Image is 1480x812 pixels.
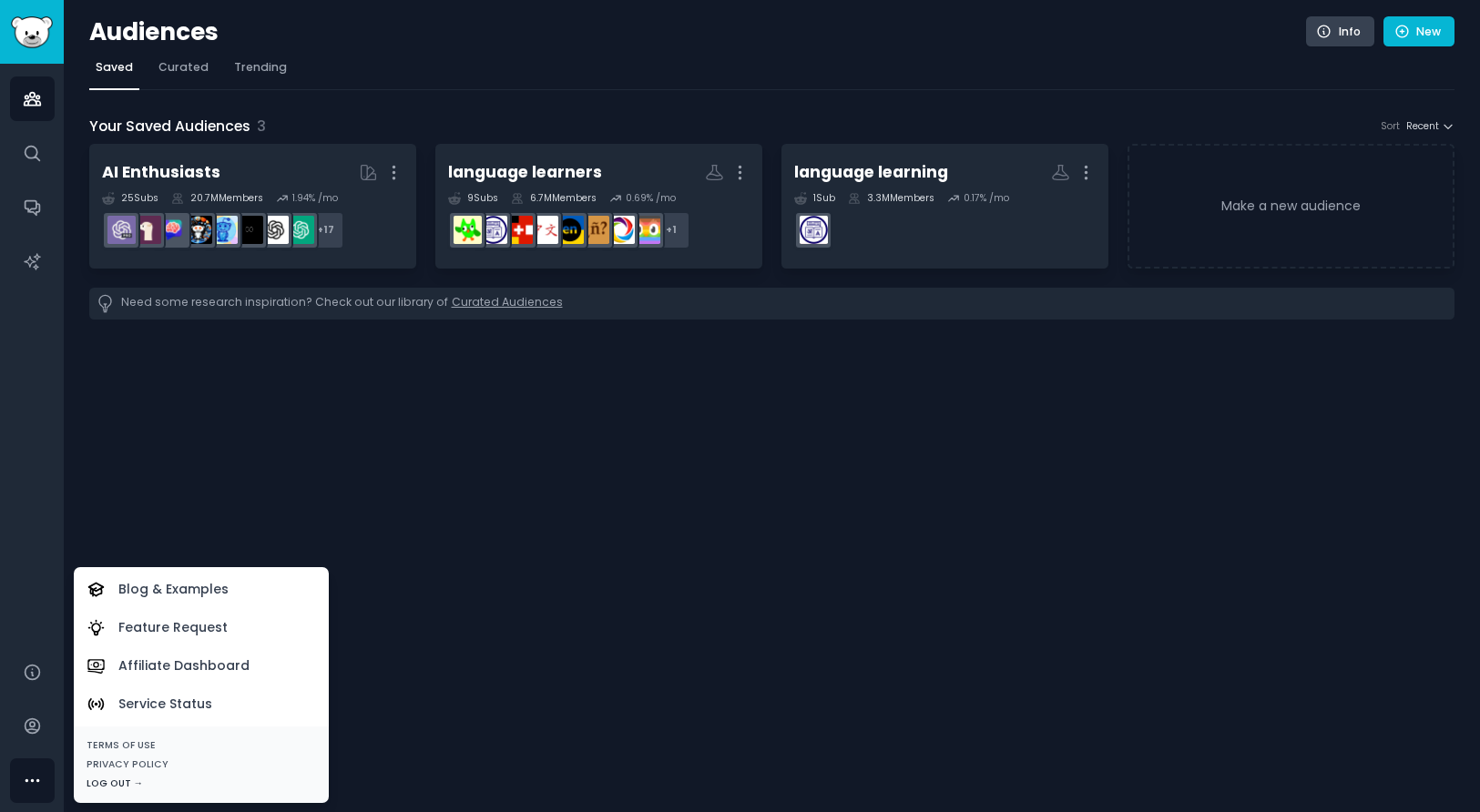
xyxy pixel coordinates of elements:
img: ArtificialInteligence [235,216,263,244]
div: 25 Sub s [102,192,158,205]
a: language learning1Sub3.3MMembers0.17% /molanguagelearning [781,144,1108,269]
p: Service Status [118,695,212,714]
div: 1 Sub [794,192,835,205]
div: 0.69 % /mo [626,192,676,205]
p: Affiliate Dashboard [118,656,250,675]
div: language learners [448,161,602,184]
img: ChineseLanguage [530,216,558,244]
button: Recent [1406,120,1455,133]
a: Curated [152,53,215,90]
img: GummySearch logo [11,16,53,48]
img: artificial [209,216,238,244]
img: Spanish [581,216,609,244]
div: 20.7M Members [171,192,263,205]
span: Trending [234,59,287,76]
a: Make a new audience [1128,144,1454,269]
a: New [1383,16,1454,47]
div: Sort [1381,120,1400,133]
img: LocalLLaMA [133,216,161,244]
span: Recent [1406,120,1439,133]
h2: Audiences [89,17,1306,46]
div: 9 Sub s [448,192,498,205]
img: aiArt [184,216,212,244]
div: 6.7M Members [511,192,597,205]
div: 1.94 % /mo [292,192,338,205]
img: languagelearning [479,216,507,244]
a: Privacy Policy [87,758,316,771]
p: Blog & Examples [118,580,229,599]
span: Curated [158,59,209,76]
img: ChatGPTPro [107,216,136,244]
a: Info [1306,16,1374,47]
img: duolingo [632,216,660,244]
a: AI Enthusiasts25Subs20.7MMembers1.94% /mo+17ChatGPTOpenAIArtificialInteligenceartificialaiArtChat... [89,144,416,269]
a: Saved [89,53,139,90]
p: Feature Request [118,618,228,637]
span: 3 [257,116,266,137]
div: 0.17 % /mo [964,192,1009,205]
div: + 17 [306,211,344,249]
div: 3.3M Members [848,192,934,205]
a: language learners9Subs6.7MMembers0.69% /mo+1duolingoFrenchSpanishEnglishLearningChineseLanguageGe... [435,144,762,269]
div: Need some research inspiration? Check out our library of [89,288,1454,320]
img: EnglishLearning [556,216,584,244]
span: Your Saved Audiences [89,116,250,138]
a: Blog & Examples [77,570,325,608]
div: Log Out → [87,777,316,790]
img: OpenAI [260,216,289,244]
a: Feature Request [77,608,325,646]
img: ChatGPTPromptGenius [158,216,187,244]
a: Affiliate Dashboard [77,646,325,685]
img: French [607,216,635,244]
div: AI Enthusiasts [102,161,220,184]
a: Trending [228,53,293,90]
span: Saved [96,59,133,76]
img: languagelearning [800,216,828,244]
a: Service Status [77,685,325,723]
img: languagelearningjerk [454,216,482,244]
img: ChatGPT [286,216,314,244]
img: German [505,216,533,244]
a: Curated Audiences [452,294,563,313]
a: Terms of Use [87,739,316,752]
div: + 1 [652,211,690,249]
div: language learning [794,161,948,184]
